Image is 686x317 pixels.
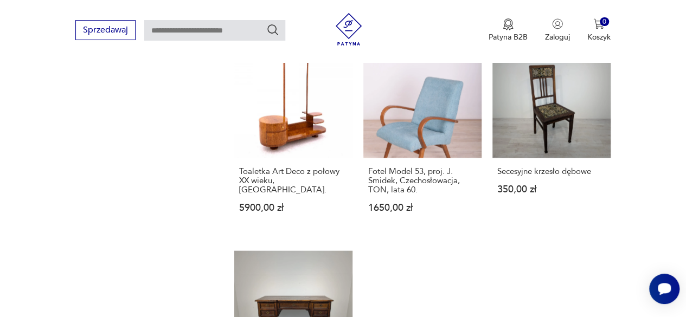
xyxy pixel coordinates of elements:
img: Patyna - sklep z meblami i dekoracjami vintage [332,13,365,46]
a: Sprzedawaj [75,27,136,35]
button: Patyna B2B [489,18,528,42]
a: Secesyjne krzesło dęboweSecesyjne krzesło dębowe350,00 zł [492,40,611,234]
h3: Secesyjne krzesło dębowe [497,167,606,176]
a: Fotel Model 53, proj. J. Smidek, Czechosłowacja, TON, lata 60.Fotel Model 53, proj. J. Smidek, Cz... [363,40,482,234]
a: Toaletka Art Deco z połowy XX wieku, Polska.Toaletka Art Deco z połowy XX wieku, [GEOGRAPHIC_DATA... [234,40,352,234]
button: 0Koszyk [587,18,611,42]
h3: Fotel Model 53, proj. J. Smidek, Czechosłowacja, TON, lata 60. [368,167,477,195]
p: Zaloguj [545,32,570,42]
h3: Toaletka Art Deco z połowy XX wieku, [GEOGRAPHIC_DATA]. [239,167,348,195]
p: Koszyk [587,32,611,42]
button: Zaloguj [545,18,570,42]
p: 350,00 zł [497,185,606,194]
div: 0 [600,17,609,27]
p: Patyna B2B [489,32,528,42]
p: 5900,00 zł [239,203,348,212]
img: Ikonka użytkownika [552,18,563,29]
a: Ikona medaluPatyna B2B [489,18,528,42]
p: 1650,00 zł [368,203,477,212]
button: Sprzedawaj [75,20,136,40]
img: Ikona medalu [503,18,514,30]
button: Szukaj [266,23,279,36]
iframe: Smartsupp widget button [649,274,679,304]
img: Ikona koszyka [593,18,604,29]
